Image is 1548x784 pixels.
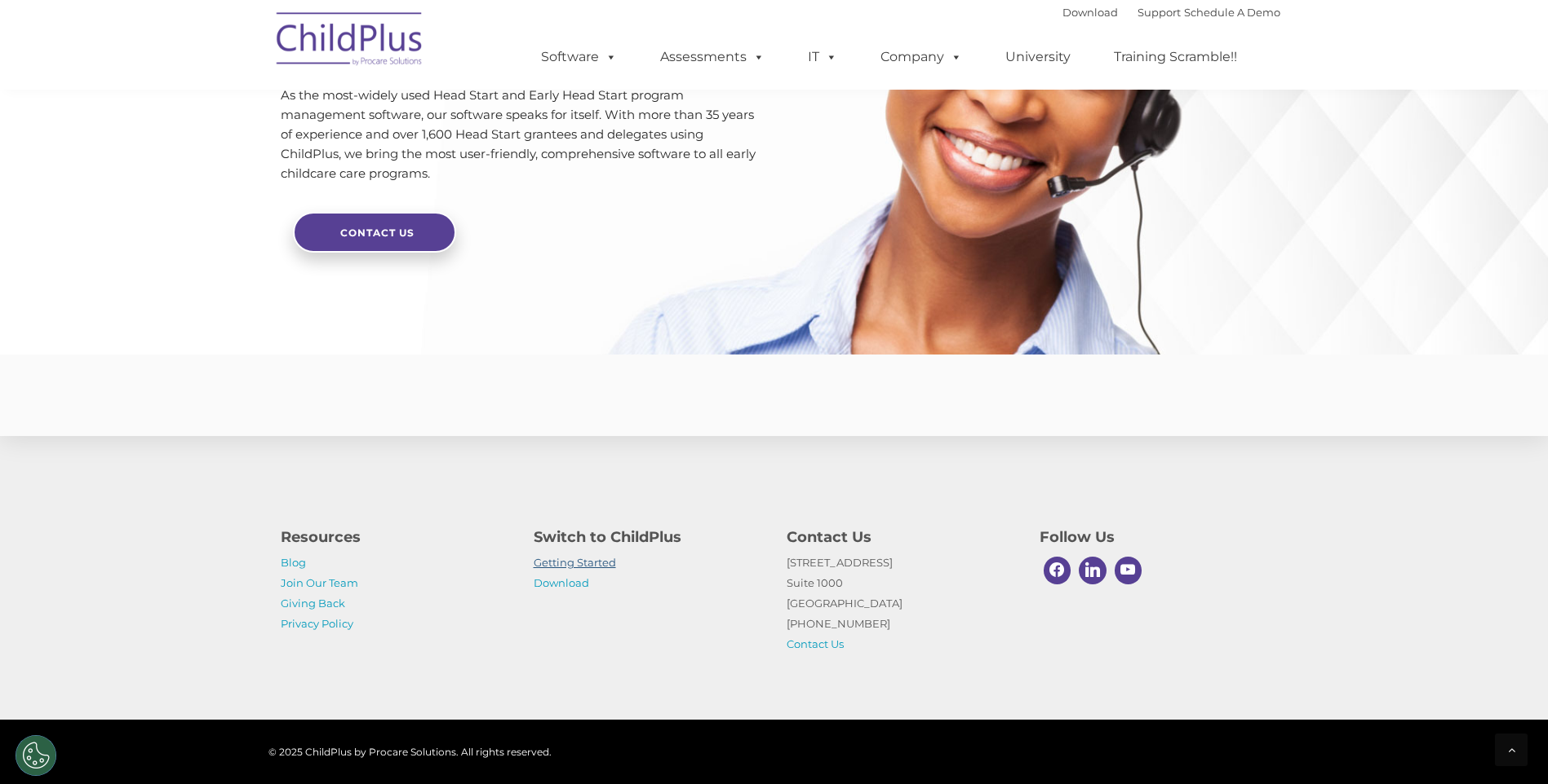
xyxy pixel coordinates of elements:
img: ChildPlus by Procare Solutions [268,1,432,82]
font: | [1062,6,1280,19]
h4: Contact Us [787,526,1015,548]
span: Contact Us [340,227,415,239]
a: IT [792,41,854,73]
a: Facebook [1040,553,1076,588]
a: Giving Back [281,597,345,610]
a: University [989,41,1087,73]
h4: Resources [281,526,509,548]
span: © 2025 ChildPlus by Procare Solutions. All rights reserved. [268,746,552,758]
a: Company [864,41,978,73]
h4: Follow Us [1040,526,1268,548]
h4: Switch to ChildPlus [534,526,762,548]
a: Blog [281,556,306,569]
a: Getting Started [534,556,616,569]
a: Contact Us [293,212,456,253]
p: [STREET_ADDRESS] Suite 1000 [GEOGRAPHIC_DATA] [PHONE_NUMBER] [787,553,1015,654]
a: Software [525,41,633,73]
a: Youtube [1111,553,1147,588]
a: Support [1138,6,1181,19]
a: Download [1062,6,1118,19]
a: Contact Us [787,637,844,650]
p: As the most-widely used Head Start and Early Head Start program management software, our software... [281,86,762,183]
a: Training Scramble!! [1098,41,1253,73]
a: Schedule A Demo [1184,6,1280,19]
a: Join Our Team [281,576,358,589]
button: Cookies Settings [16,735,56,776]
a: Download [534,576,589,589]
a: Assessments [644,41,781,73]
a: Linkedin [1075,553,1111,588]
a: Privacy Policy [281,617,353,630]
